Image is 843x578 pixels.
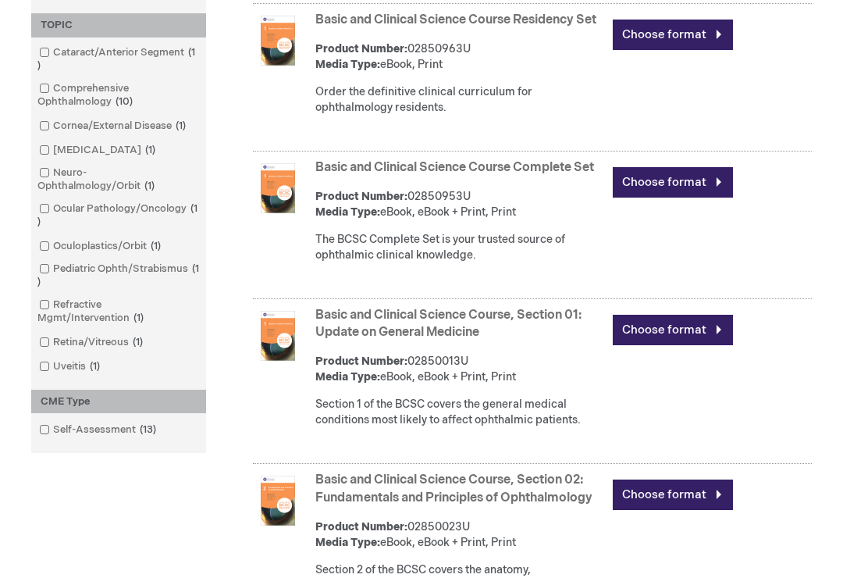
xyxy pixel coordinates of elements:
[613,480,733,511] a: Choose format
[35,144,162,159] a: [MEDICAL_DATA]1
[315,520,605,551] div: 02850023U eBook, eBook + Print, Print
[315,85,605,116] div: Order the definitive clinical curriculum for ophthalmology residents.
[172,120,190,133] span: 1
[86,361,104,373] span: 1
[136,424,160,437] span: 13
[35,262,202,291] a: Pediatric Ophth/Strabismus1
[35,336,149,351] a: Retina/Vitreous1
[140,180,158,193] span: 1
[315,42,605,73] div: 02850963U eBook, Print
[31,14,206,38] div: TOPIC
[315,309,582,341] a: Basic and Clinical Science Course, Section 01: Update on General Medicine
[315,59,380,72] strong: Media Type:
[253,164,303,214] img: Basic and Clinical Science Course Complete Set
[315,537,380,550] strong: Media Type:
[35,166,202,194] a: Neuro-Ophthalmology/Orbit1
[147,241,165,253] span: 1
[31,391,206,415] div: CME Type
[315,191,407,204] strong: Product Number:
[613,20,733,51] a: Choose format
[315,13,596,28] a: Basic and Clinical Science Course Residency Set
[315,190,605,221] div: 02850953U eBook, eBook + Print, Print
[37,263,199,289] span: 1
[35,202,202,230] a: Ocular Pathology/Oncology1
[253,476,303,526] img: Basic and Clinical Science Course, Section 02: Fundamentals and Principles of Ophthalmology
[35,240,167,255] a: Oculoplastics/Orbit1
[37,47,195,73] span: 1
[315,473,592,506] a: Basic and Clinical Science Course, Section 02: Fundamentals and Principles of Ophthalmology
[613,316,733,346] a: Choose format
[315,43,407,56] strong: Product Number:
[37,203,197,229] span: 1
[35,82,202,110] a: Comprehensive Ophthalmology10
[613,168,733,198] a: Choose format
[35,423,162,438] a: Self-Assessment13
[315,206,380,219] strong: Media Type:
[315,355,605,386] div: 02850013U eBook, eBook + Print, Print
[315,398,605,429] div: Section 1 of the BCSC covers the general medical conditions most likely to affect ophthalmic pati...
[112,96,137,109] span: 10
[129,337,147,349] span: 1
[141,144,159,157] span: 1
[35,298,202,326] a: Refractive Mgmt/Intervention1
[35,360,106,375] a: Uveitis1
[253,312,303,362] img: Basic and Clinical Science Course, Section 01: Update on General Medicine
[35,46,202,74] a: Cataract/Anterior Segment1
[315,371,380,384] strong: Media Type:
[315,233,605,264] div: The BCSC Complete Set is your trusted source of ophthalmic clinical knowledge.
[35,120,192,134] a: Cornea/External Disease1
[253,16,303,66] img: Basic and Clinical Science Course Residency Set
[315,521,407,534] strong: Product Number:
[315,355,407,369] strong: Product Number:
[130,312,148,325] span: 1
[315,161,594,176] a: Basic and Clinical Science Course Complete Set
